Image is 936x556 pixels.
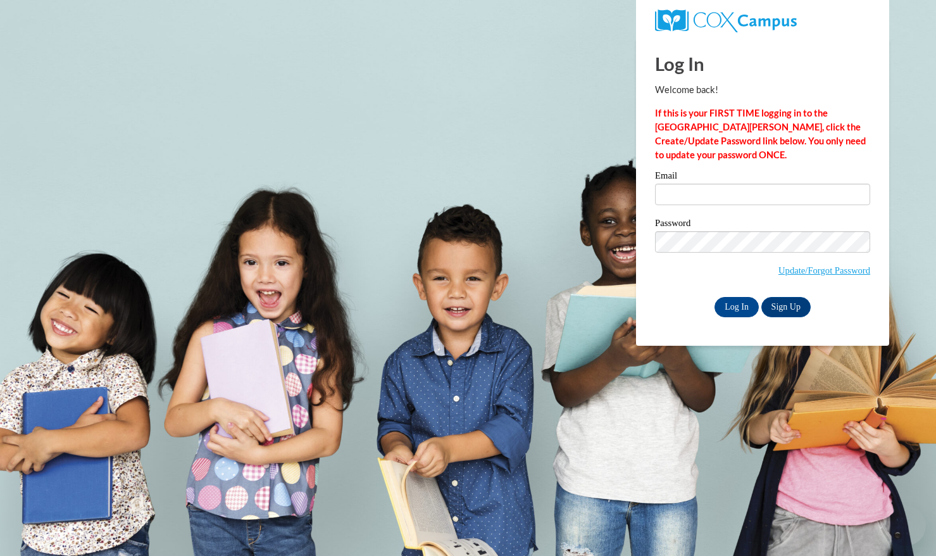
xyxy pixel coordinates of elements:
[655,51,870,77] h1: Log In
[655,9,870,32] a: COX Campus
[655,9,797,32] img: COX Campus
[761,297,811,317] a: Sign Up
[655,171,870,184] label: Email
[714,297,759,317] input: Log In
[655,218,870,231] label: Password
[885,505,926,546] iframe: Button to launch messaging window
[778,265,870,275] a: Update/Forgot Password
[655,83,870,97] p: Welcome back!
[655,108,866,160] strong: If this is your FIRST TIME logging in to the [GEOGRAPHIC_DATA][PERSON_NAME], click the Create/Upd...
